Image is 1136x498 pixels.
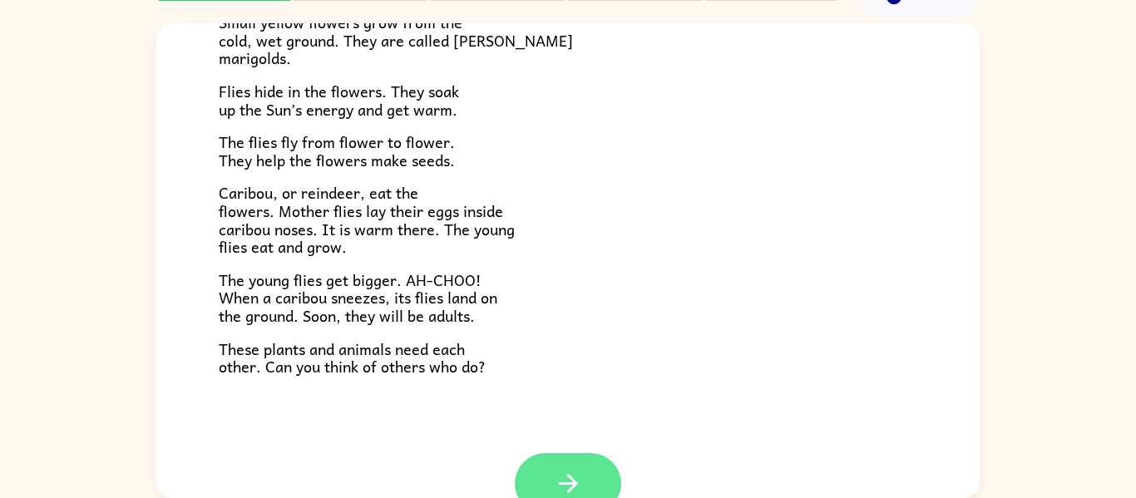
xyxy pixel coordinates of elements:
span: Caribou, or reindeer, eat the flowers. Mother flies lay their eggs inside caribou noses. It is wa... [219,180,515,259]
span: These plants and animals need each other. Can you think of others who do? [219,337,486,379]
span: Small yellow flowers grow from the cold, wet ground. They are called [PERSON_NAME] marigolds. [219,10,573,70]
span: Flies hide in the flowers. They soak up the Sun’s energy and get warm. [219,79,459,121]
span: The flies fly from flower to flower. They help the flowers make seeds. [219,130,455,172]
span: The young flies get bigger. AH-CHOO! When a caribou sneezes, its flies land on the ground. Soon, ... [219,268,497,328]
